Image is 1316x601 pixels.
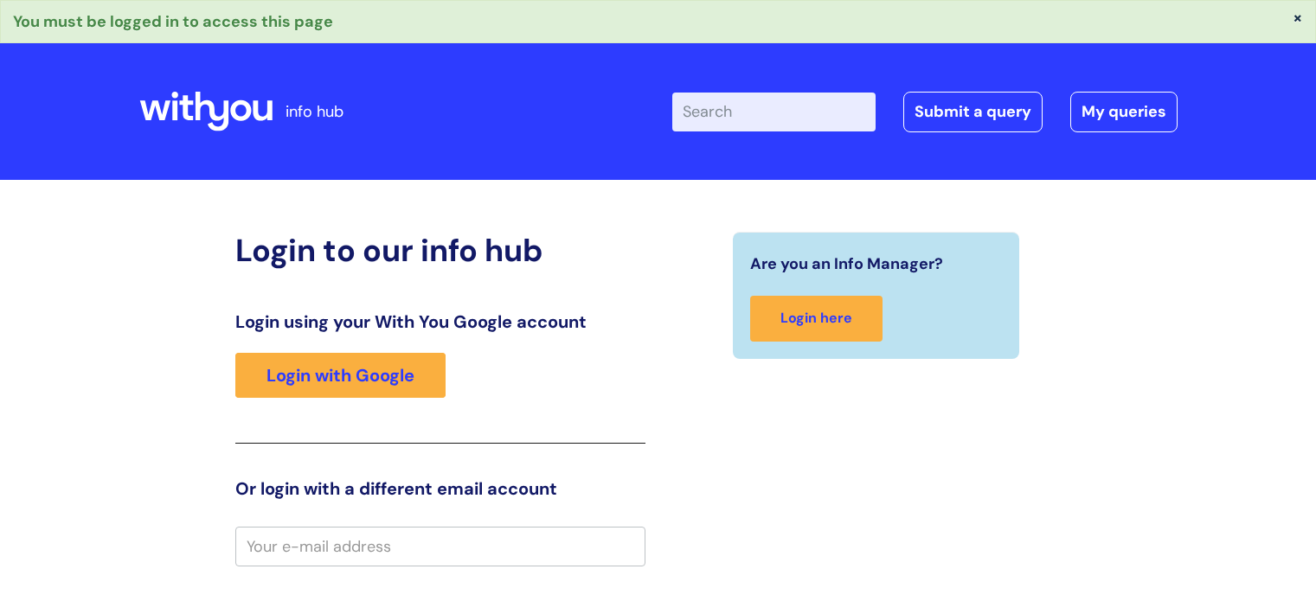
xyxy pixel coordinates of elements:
[903,92,1043,131] a: Submit a query
[235,232,645,269] h2: Login to our info hub
[235,478,645,499] h3: Or login with a different email account
[1293,10,1303,25] button: ×
[750,296,883,342] a: Login here
[750,250,943,278] span: Are you an Info Manager?
[235,353,446,398] a: Login with Google
[672,93,876,131] input: Search
[286,98,343,125] p: info hub
[1070,92,1178,131] a: My queries
[235,311,645,332] h3: Login using your With You Google account
[235,527,645,566] input: Your e-mail address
